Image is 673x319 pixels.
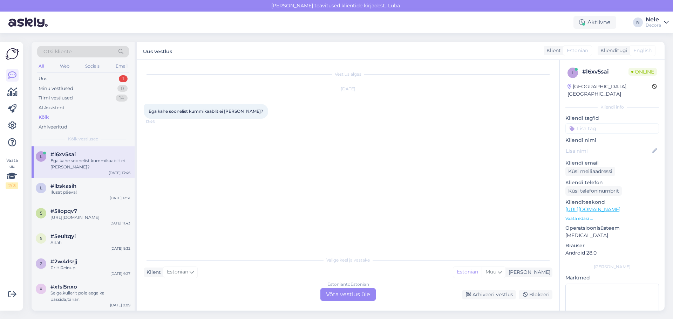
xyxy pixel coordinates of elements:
[544,47,561,54] div: Klient
[50,258,77,265] span: #2w4dsrjj
[40,154,42,159] span: l
[143,46,172,55] label: Uus vestlus
[50,189,130,195] div: Ilusat päeva!
[39,104,64,111] div: AI Assistent
[50,290,130,303] div: Selge,kullerit pole aega ka passida,tänan.
[50,214,130,221] div: [URL][DOMAIN_NAME]
[565,186,622,196] div: Küsi telefoninumbrit
[146,119,172,124] span: 13:46
[110,195,130,201] div: [DATE] 12:31
[565,104,659,110] div: Kliendi info
[39,124,67,131] div: Arhiveeritud
[117,85,128,92] div: 0
[40,261,42,266] span: 2
[109,221,130,226] div: [DATE] 11:43
[566,147,651,155] input: Lisa nimi
[37,62,45,71] div: All
[565,115,659,122] p: Kliendi tag'id
[485,269,496,275] span: Muu
[39,95,73,102] div: Tiimi vestlused
[39,85,73,92] div: Minu vestlused
[565,206,620,213] a: [URL][DOMAIN_NAME]
[50,233,76,240] span: #5euitqyi
[646,22,661,28] div: Decora
[386,2,402,9] span: Luba
[84,62,101,71] div: Socials
[565,264,659,270] div: [PERSON_NAME]
[565,215,659,222] p: Vaata edasi ...
[565,179,659,186] p: Kliendi telefon
[565,242,659,249] p: Brauser
[565,137,659,144] p: Kliendi nimi
[116,95,128,102] div: 14
[453,267,482,277] div: Estonian
[646,17,669,28] a: NeleDecora
[50,158,130,170] div: Ega kahe soonelist kummikaablit ei [PERSON_NAME]?
[565,123,659,134] input: Lisa tag
[462,290,516,299] div: Arhiveeri vestlus
[50,208,77,214] span: #5iiopqv7
[110,271,130,276] div: [DATE] 9:27
[519,290,552,299] div: Blokeeri
[582,68,628,76] div: # l6xv5sai
[628,68,657,76] span: Online
[572,70,574,75] span: l
[565,249,659,257] p: Android 28.0
[565,232,659,239] p: [MEDICAL_DATA]
[40,236,42,241] span: 5
[567,47,588,54] span: Estonian
[50,284,77,290] span: #xfsl5nxo
[109,170,130,175] div: [DATE] 13:46
[50,183,76,189] span: #lbskasih
[598,47,627,54] div: Klienditugi
[6,47,19,61] img: Askly Logo
[320,288,376,301] div: Võta vestlus üle
[59,62,71,71] div: Web
[144,269,161,276] div: Klient
[40,286,42,291] span: x
[144,257,552,263] div: Valige keel ja vastake
[565,159,659,167] p: Kliendi email
[567,83,652,98] div: [GEOGRAPHIC_DATA], [GEOGRAPHIC_DATA]
[39,75,47,82] div: Uus
[565,224,659,232] p: Operatsioonisüsteem
[50,240,130,246] div: Aitäh
[633,18,643,27] div: N
[327,281,369,287] div: Estonian to Estonian
[39,114,49,121] div: Kõik
[114,62,129,71] div: Email
[565,199,659,206] p: Klienditeekond
[573,16,616,29] div: Aktiivne
[646,17,661,22] div: Nele
[633,47,652,54] span: English
[144,86,552,92] div: [DATE]
[167,268,188,276] span: Estonian
[6,182,18,189] div: 2 / 3
[50,265,130,271] div: Priit Reinup
[565,167,615,176] div: Küsi meiliaadressi
[119,75,128,82] div: 1
[110,303,130,308] div: [DATE] 9:09
[149,109,263,114] span: Ega kahe soonelist kummikaablit ei [PERSON_NAME]?
[110,246,130,251] div: [DATE] 9:32
[144,71,552,77] div: Vestlus algas
[40,185,42,190] span: l
[565,274,659,282] p: Märkmed
[40,210,42,216] span: 5
[68,136,98,142] span: Kõik vestlused
[43,48,72,55] span: Otsi kliente
[506,269,550,276] div: [PERSON_NAME]
[50,151,76,158] span: #l6xv5sai
[6,157,18,189] div: Vaata siia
